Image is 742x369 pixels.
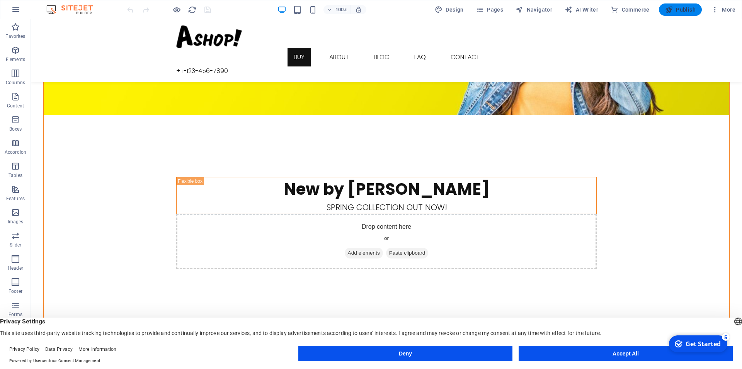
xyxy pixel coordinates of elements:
[187,5,197,14] button: reload
[665,6,696,14] span: Publish
[9,288,22,294] p: Footer
[516,6,552,14] span: Navigator
[5,149,26,155] p: Accordion
[188,5,197,14] i: Reload page
[611,6,650,14] span: Commerce
[55,1,63,9] div: 5
[355,228,398,239] span: Paste clipboard
[562,3,601,16] button: AI Writer
[7,103,24,109] p: Content
[473,3,506,16] button: Pages
[6,196,25,202] p: Features
[6,56,26,63] p: Elements
[314,228,352,239] span: Add elements
[5,33,25,39] p: Favorites
[512,3,555,16] button: Navigator
[476,6,503,14] span: Pages
[708,3,739,16] button: More
[432,3,467,16] button: Design
[323,5,351,14] button: 100%
[9,311,22,318] p: Forms
[355,6,362,13] i: On resize automatically adjust zoom level to fit chosen device.
[565,6,598,14] span: AI Writer
[10,242,22,248] p: Slider
[8,265,23,271] p: Header
[435,6,464,14] span: Design
[9,172,22,179] p: Tables
[608,3,653,16] button: Commerce
[6,80,25,86] p: Columns
[335,5,347,14] h6: 100%
[9,126,22,132] p: Boxes
[44,5,102,14] img: Editor Logo
[172,5,181,14] button: Click here to leave preview mode and continue editing
[711,6,735,14] span: More
[19,7,54,16] div: Get Started
[145,195,566,250] div: Drop content here
[8,219,24,225] p: Images
[432,3,467,16] div: Design (Ctrl+Alt+Y)
[659,3,702,16] button: Publish
[2,3,61,20] div: Get Started 5 items remaining, 0% complete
